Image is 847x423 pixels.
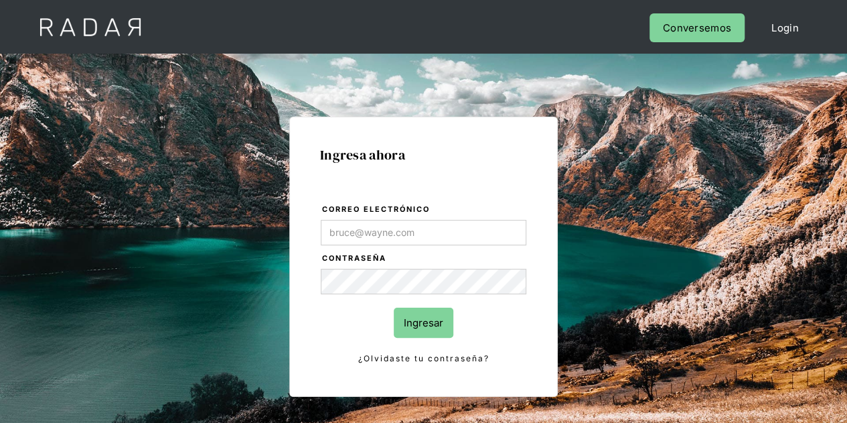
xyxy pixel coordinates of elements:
[758,13,812,42] a: Login
[321,220,526,245] input: bruce@wayne.com
[649,13,745,42] a: Conversemos
[394,308,453,338] input: Ingresar
[321,351,526,366] a: ¿Olvidaste tu contraseña?
[322,203,526,217] label: Correo electrónico
[322,252,526,265] label: Contraseña
[320,202,527,366] form: Login Form
[320,147,527,162] h1: Ingresa ahora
